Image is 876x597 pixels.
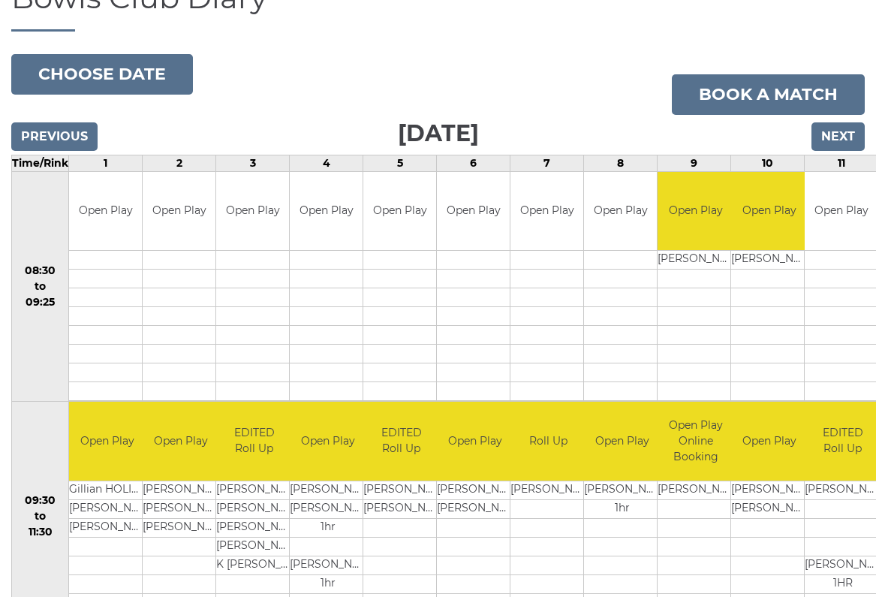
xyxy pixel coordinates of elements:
[11,54,193,95] button: Choose date
[731,481,807,499] td: [PERSON_NAME] WOADDEN
[363,155,437,171] td: 5
[731,172,807,251] td: Open Play
[216,155,290,171] td: 3
[69,499,145,518] td: [PERSON_NAME]
[437,402,513,481] td: Open Play
[437,172,510,251] td: Open Play
[437,499,513,518] td: [PERSON_NAME]
[363,402,439,481] td: EDITED Roll Up
[584,499,660,518] td: 1hr
[290,402,366,481] td: Open Play
[290,518,366,537] td: 1hr
[584,155,658,171] td: 8
[143,155,216,171] td: 2
[11,122,98,151] input: Previous
[363,499,439,518] td: [PERSON_NAME]
[731,155,805,171] td: 10
[69,518,145,537] td: [PERSON_NAME]
[290,556,366,574] td: [PERSON_NAME]
[437,155,510,171] td: 6
[143,481,218,499] td: [PERSON_NAME]
[216,172,289,251] td: Open Play
[290,481,366,499] td: [PERSON_NAME]
[584,172,657,251] td: Open Play
[363,481,439,499] td: [PERSON_NAME]
[510,155,584,171] td: 7
[143,402,218,481] td: Open Play
[731,402,807,481] td: Open Play
[12,155,69,171] td: Time/Rink
[658,481,733,499] td: [PERSON_NAME]
[658,251,733,270] td: [PERSON_NAME]
[290,499,366,518] td: [PERSON_NAME]
[290,172,363,251] td: Open Play
[216,481,292,499] td: [PERSON_NAME]
[584,402,660,481] td: Open Play
[143,518,218,537] td: [PERSON_NAME]
[731,251,807,270] td: [PERSON_NAME]
[437,481,513,499] td: [PERSON_NAME]
[584,481,660,499] td: [PERSON_NAME]
[69,402,145,481] td: Open Play
[69,481,145,499] td: Gillian HOLIDAY
[658,155,731,171] td: 9
[216,402,292,481] td: EDITED Roll Up
[69,155,143,171] td: 1
[290,155,363,171] td: 4
[658,402,733,481] td: Open Play Online Booking
[363,172,436,251] td: Open Play
[731,499,807,518] td: [PERSON_NAME]
[510,402,586,481] td: Roll Up
[216,537,292,556] td: [PERSON_NAME]
[658,172,733,251] td: Open Play
[69,172,142,251] td: Open Play
[12,171,69,402] td: 08:30 to 09:25
[216,499,292,518] td: [PERSON_NAME]
[143,499,218,518] td: [PERSON_NAME]
[143,172,215,251] td: Open Play
[811,122,865,151] input: Next
[510,481,586,499] td: [PERSON_NAME]
[672,74,865,115] a: Book a match
[216,556,292,574] td: K [PERSON_NAME]
[510,172,583,251] td: Open Play
[290,574,366,593] td: 1hr
[216,518,292,537] td: [PERSON_NAME]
